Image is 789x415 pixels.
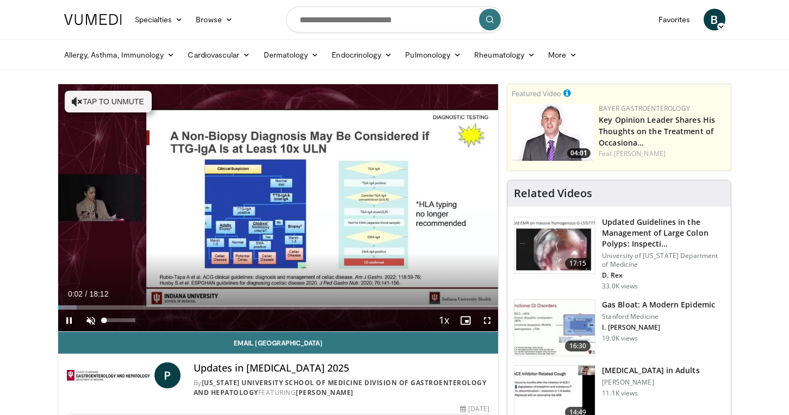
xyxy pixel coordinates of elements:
[58,44,182,66] a: Allergy, Asthma, Immunology
[433,310,455,331] button: Playback Rate
[455,310,476,331] button: Enable picture-in-picture mode
[514,299,724,357] a: 16:30 Gas Bloat: A Modern Epidemic Stanford Medicine I. [PERSON_NAME] 19.0K views
[602,378,699,387] p: [PERSON_NAME]
[602,299,715,310] h3: Gas Bloat: A Modern Epidemic
[599,115,715,148] a: Key Opinion Leader Shares His Thoughts on the Treatment of Occasiona…
[599,104,690,113] a: Bayer Gastroenterology
[476,310,498,331] button: Fullscreen
[257,44,326,66] a: Dermatology
[399,44,468,66] a: Pulmonology
[602,251,724,269] p: University of [US_STATE] Department of Medicine
[58,84,499,332] video-js: Video Player
[512,104,593,161] a: 04:01
[468,44,542,66] a: Rheumatology
[512,89,561,98] small: Featured Video
[602,334,638,343] p: 19.0K views
[652,9,697,30] a: Favorites
[67,362,150,388] img: Indiana University School of Medicine Division of Gastroenterology and Hepatology
[58,305,499,310] div: Progress Bar
[85,290,88,298] span: /
[602,282,638,291] p: 33.0K views
[181,44,257,66] a: Cardiovascular
[286,7,504,33] input: Search topics, interventions
[565,341,591,351] span: 16:30
[602,389,638,398] p: 11.1K views
[614,149,666,158] a: [PERSON_NAME]
[58,310,80,331] button: Pause
[194,362,489,374] h4: Updates in [MEDICAL_DATA] 2025
[154,362,181,388] a: P
[460,404,489,414] div: [DATE]
[194,378,487,397] a: [US_STATE] University School of Medicine Division of Gastroenterology and Hepatology
[189,9,239,30] a: Browse
[296,388,353,397] a: [PERSON_NAME]
[567,148,591,158] span: 04:01
[602,271,724,280] p: D. Rex
[602,217,724,249] h3: Updated Guidelines in the Management of Large Colon Polyps: Inspecti…
[325,44,399,66] a: Endocrinology
[68,290,83,298] span: 0:02
[512,104,593,161] img: 9828b8df-38ad-4333-b93d-bb657251ca89.png.150x105_q85_crop-smart_upscale.png
[542,44,583,66] a: More
[64,14,122,25] img: VuMedi Logo
[602,323,715,332] p: I. [PERSON_NAME]
[128,9,190,30] a: Specialties
[89,290,108,298] span: 18:12
[565,258,591,269] span: 17:15
[65,91,152,112] button: Tap to unmute
[599,149,726,159] div: Feat.
[602,365,699,376] h3: [MEDICAL_DATA] in Adults
[194,378,489,398] div: By FEATURING
[514,217,724,291] a: 17:15 Updated Guidelines in the Management of Large Colon Polyps: Inspecti… University of [US_STA...
[80,310,102,331] button: Unmute
[104,318,135,322] div: Volume Level
[514,187,592,200] h4: Related Videos
[58,332,499,354] a: Email [GEOGRAPHIC_DATA]
[514,300,595,356] img: 480ec31d-e3c1-475b-8289-0a0659db689a.150x105_q85_crop-smart_upscale.jpg
[602,312,715,321] p: Stanford Medicine
[704,9,725,30] a: B
[514,217,595,274] img: dfcfcb0d-b871-4e1a-9f0c-9f64970f7dd8.150x105_q85_crop-smart_upscale.jpg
